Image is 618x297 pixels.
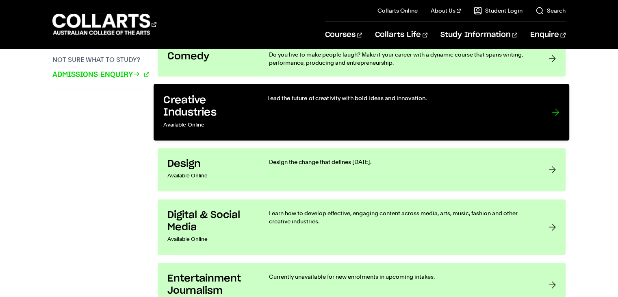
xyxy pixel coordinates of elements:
[269,273,532,281] p: Currently unavailable for new enrolments in upcoming intakes.
[167,158,253,170] h3: Design
[158,199,565,255] a: Digital & Social Media Available Online Learn how to develop effective, engaging content across m...
[269,209,532,225] p: Learn how to develop effective, engaging content across media, arts, music, fashion and other cre...
[269,158,532,166] p: Design the change that defines [DATE].
[431,7,461,15] a: About Us
[530,22,566,48] a: Enquire
[52,70,149,80] a: Admissions Enquiry
[154,84,570,141] a: Creative Industries Available Online Lead the future of creativity with bold ideas and innovation.
[164,94,251,119] h3: Creative Industries
[164,119,251,131] p: Available Online
[474,7,523,15] a: Student Login
[375,22,427,48] a: Collarts Life
[158,41,565,76] a: Comedy Do you live to make people laugh? Make it your career with a dynamic course that spans wri...
[536,7,566,15] a: Search
[167,209,253,234] h3: Digital & Social Media
[158,148,565,191] a: Design Available Online Design the change that defines [DATE].
[269,50,532,67] p: Do you live to make people laugh? Make it your career with a dynamic course that spans writing, p...
[325,22,362,48] a: Courses
[167,170,253,181] p: Available Online
[267,94,536,102] p: Lead the future of creativity with bold ideas and innovation.
[52,55,150,65] h3: Not sure what to study?
[167,234,253,245] p: Available Online
[167,273,253,297] h3: Entertainment Journalism
[167,50,253,63] h3: Comedy
[377,7,418,15] a: Collarts Online
[440,22,517,48] a: Study Information
[52,13,156,36] div: Go to homepage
